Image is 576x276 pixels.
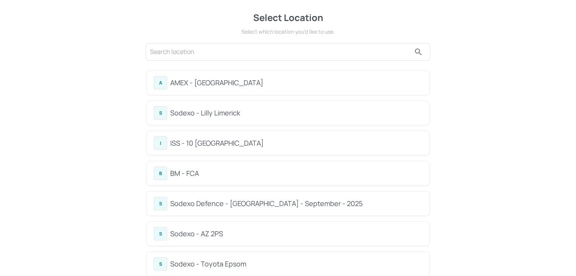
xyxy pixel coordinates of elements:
div: ISS - 10 [GEOGRAPHIC_DATA] [170,138,422,148]
input: Search location [150,46,411,58]
div: I [154,136,167,150]
div: Sodexo - Lilly Limerick [170,108,422,118]
div: Sodexo Defence - [GEOGRAPHIC_DATA] - September - 2025 [170,198,422,209]
div: S [154,227,167,240]
div: S [154,106,167,120]
div: S [154,257,167,271]
button: search [411,44,426,60]
div: AMEX - [GEOGRAPHIC_DATA] [170,78,422,88]
div: A [154,76,167,89]
div: Select Location [145,11,431,24]
div: Sodexo - Toyota Epsom [170,259,422,269]
div: BM - FCA [170,168,422,179]
div: Sodexo - AZ 2PS [170,229,422,239]
div: B [154,167,167,180]
div: Select which location you’d like to use. [145,28,431,36]
div: S [154,197,167,210]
